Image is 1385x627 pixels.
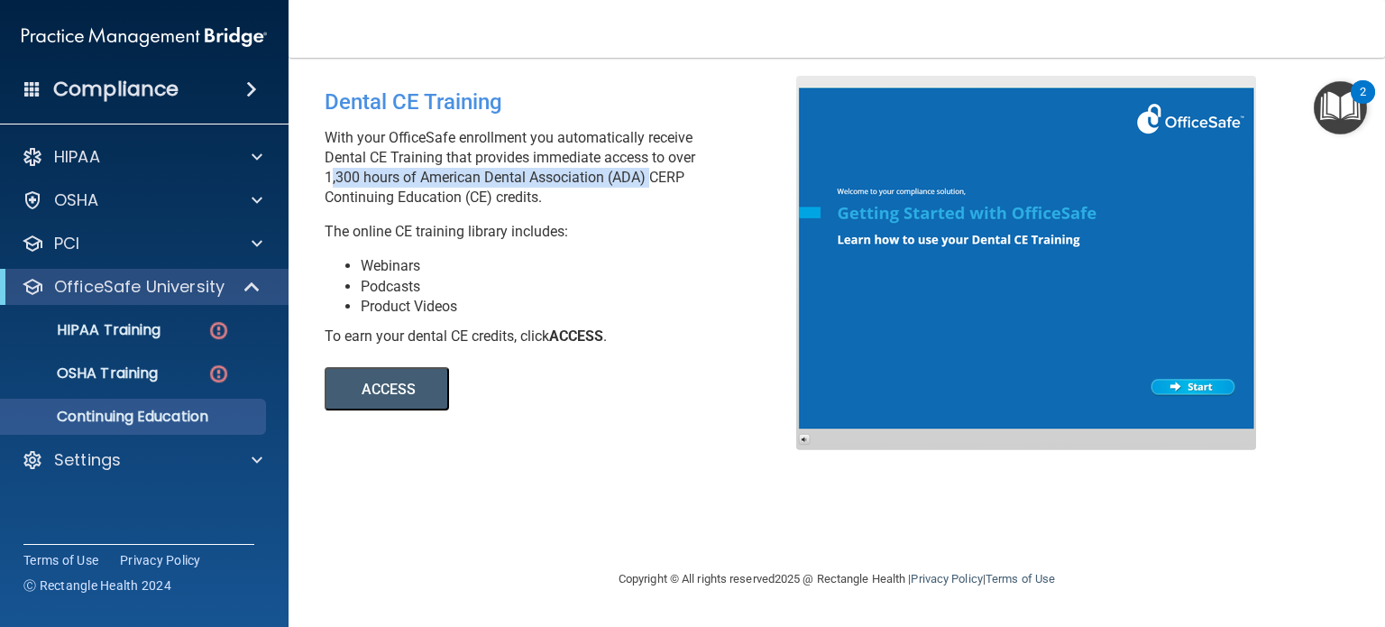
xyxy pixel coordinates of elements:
[22,19,267,55] img: PMB logo
[23,576,171,595] span: Ⓒ Rectangle Health 2024
[325,327,810,346] div: To earn your dental CE credits, click .
[986,572,1055,586] a: Terms of Use
[22,449,262,471] a: Settings
[325,128,810,207] p: With your OfficeSafe enrollment you automatically receive Dental CE Training that provides immedi...
[120,551,201,569] a: Privacy Policy
[361,297,810,317] li: Product Videos
[22,146,262,168] a: HIPAA
[1360,92,1366,115] div: 2
[54,233,79,254] p: PCI
[325,367,449,410] button: ACCESS
[54,276,225,298] p: OfficeSafe University
[22,189,262,211] a: OSHA
[361,256,810,276] li: Webinars
[22,233,262,254] a: PCI
[12,321,161,339] p: HIPAA Training
[325,222,810,242] p: The online CE training library includes:
[207,363,230,385] img: danger-circle.6113f641.png
[911,572,982,586] a: Privacy Policy
[549,327,603,345] b: ACCESS
[22,276,261,298] a: OfficeSafe University
[508,550,1166,608] div: Copyright © All rights reserved 2025 @ Rectangle Health | |
[1314,81,1367,134] button: Open Resource Center, 2 new notifications
[23,551,98,569] a: Terms of Use
[54,189,99,211] p: OSHA
[12,364,158,383] p: OSHA Training
[54,449,121,471] p: Settings
[12,408,258,426] p: Continuing Education
[207,319,230,342] img: danger-circle.6113f641.png
[54,146,100,168] p: HIPAA
[361,277,810,297] li: Podcasts
[53,77,179,102] h4: Compliance
[325,76,810,128] div: Dental CE Training
[325,383,818,397] a: ACCESS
